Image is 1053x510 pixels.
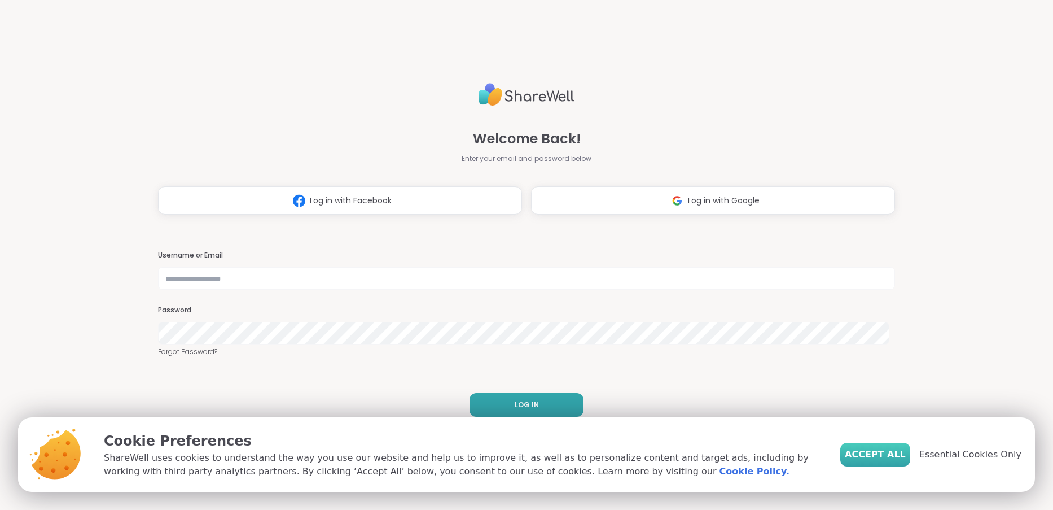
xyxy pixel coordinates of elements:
p: ShareWell uses cookies to understand the way you use our website and help us to improve it, as we... [104,451,822,478]
span: Log in with Google [688,195,760,207]
img: ShareWell Logo [479,79,574,111]
span: Welcome Back! [473,129,581,149]
span: LOG IN [515,400,539,410]
h3: Username or Email [158,251,895,260]
img: ShareWell Logomark [288,190,310,211]
a: Cookie Policy. [719,465,789,478]
button: LOG IN [470,393,583,417]
img: ShareWell Logomark [666,190,688,211]
p: Cookie Preferences [104,431,822,451]
button: Log in with Google [531,186,895,215]
span: Log in with Facebook [310,195,392,207]
button: Accept All [840,443,910,467]
span: Enter your email and password below [462,154,591,164]
span: Essential Cookies Only [919,448,1021,461]
a: Forgot Password? [158,347,895,357]
button: Log in with Facebook [158,186,522,215]
h3: Password [158,306,895,315]
span: Accept All [845,448,906,461]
